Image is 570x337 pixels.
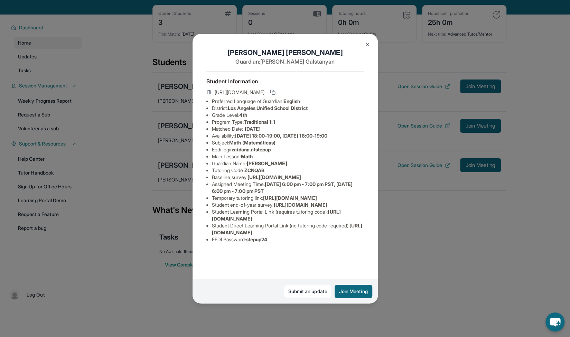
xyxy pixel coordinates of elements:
[215,89,264,96] span: [URL][DOMAIN_NAME]
[212,125,364,132] li: Matched Date:
[247,160,287,166] span: [PERSON_NAME]
[212,181,353,194] span: [DATE] 6:00 pm - 7:00 pm PST, [DATE] 6:00 pm - 7:00 pm PST
[246,236,268,242] span: stepup24
[273,202,327,208] span: [URL][DOMAIN_NAME]
[244,167,264,173] span: ZCNQAB
[239,112,247,118] span: 4th
[212,132,364,139] li: Availability:
[229,140,275,146] span: Math (Matemáticas)
[212,139,364,146] li: Subject :
[234,147,271,152] span: aidana.atstepup
[228,105,307,111] span: Los Angeles Unified School District
[365,41,370,47] img: Close Icon
[212,112,364,119] li: Grade Level:
[206,77,364,85] h4: Student Information
[212,208,364,222] li: Student Learning Portal Link (requires tutoring code) :
[212,174,364,181] li: Baseline survey :
[244,119,275,125] span: Traditional 1:1
[212,236,364,243] li: EEDI Password :
[212,105,364,112] li: District:
[269,88,277,96] button: Copy link
[247,174,301,180] span: [URL][DOMAIN_NAME]
[263,195,317,201] span: [URL][DOMAIN_NAME]
[212,153,364,160] li: Main Lesson :
[212,181,364,195] li: Assigned Meeting Time :
[241,153,252,159] span: Math
[284,285,332,298] a: Submit an update
[245,126,261,132] span: [DATE]
[206,48,364,57] h1: [PERSON_NAME] [PERSON_NAME]
[335,285,372,298] button: Join Meeting
[212,160,364,167] li: Guardian Name :
[212,98,364,105] li: Preferred Language of Guardian:
[212,195,364,202] li: Temporary tutoring link :
[235,133,327,139] span: [DATE] 18:00-19:00, [DATE] 18:00-19:00
[212,146,364,153] li: Eedi login :
[212,202,364,208] li: Student end-of-year survey :
[283,98,300,104] span: English
[212,119,364,125] li: Program Type:
[212,222,364,236] li: Student Direct Learning Portal Link (no tutoring code required) :
[545,312,564,331] button: chat-button
[206,57,364,66] p: Guardian: [PERSON_NAME] Galstanyan
[212,167,364,174] li: Tutoring Code :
